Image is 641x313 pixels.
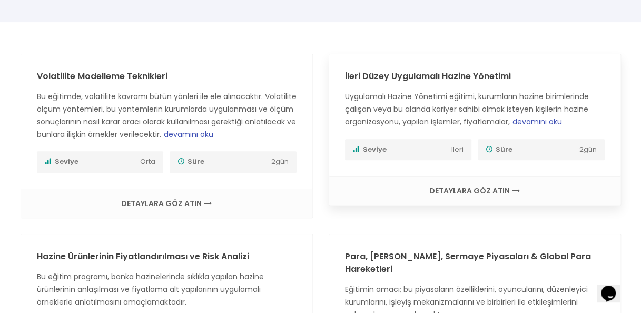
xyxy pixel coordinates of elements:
span: Bu eğitimde, volatilite kavramı bütün yönleri ile ele alınacaktır. Volatilite ölçüm yöntemleri, b... [37,91,297,139]
a: İleri Düzey Uygulamalı Hazine Yönetimi [345,70,511,82]
span: Uygulamalı Hazine Yönetimi eğitimi, kurumların hazine birimlerinde çalışan veya bu alanda kariyer... [345,91,589,127]
span: Süre [177,156,269,168]
a: Hazine Ürünlerinin Fiyatlandırılması ve Risk Analizi [37,250,249,262]
span: Seviye [45,156,138,168]
a: Para, [PERSON_NAME], Sermaye Piyasaları & Global Para Hareketleri [345,250,591,275]
a: Volatilite Modelleme Teknikleri [37,70,167,82]
span: 2 gün [271,156,289,168]
a: DETAYLARA GÖZ ATIN [32,200,302,207]
span: Süre [486,144,577,155]
span: İleri [451,144,464,155]
span: Seviye [353,144,449,155]
span: Bu eğitim programı, banka hazinelerinde sıklıkla yapılan hazine ürünlerinin anlaşılması ve fiyatl... [37,271,264,307]
a: DETAYLARA GÖZ ATIN [340,187,610,194]
span: devamını oku [164,129,213,140]
span: 2 gün [579,144,597,155]
span: Orta [140,156,155,168]
iframe: chat widget [597,271,630,302]
span: devamını oku [512,116,562,127]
